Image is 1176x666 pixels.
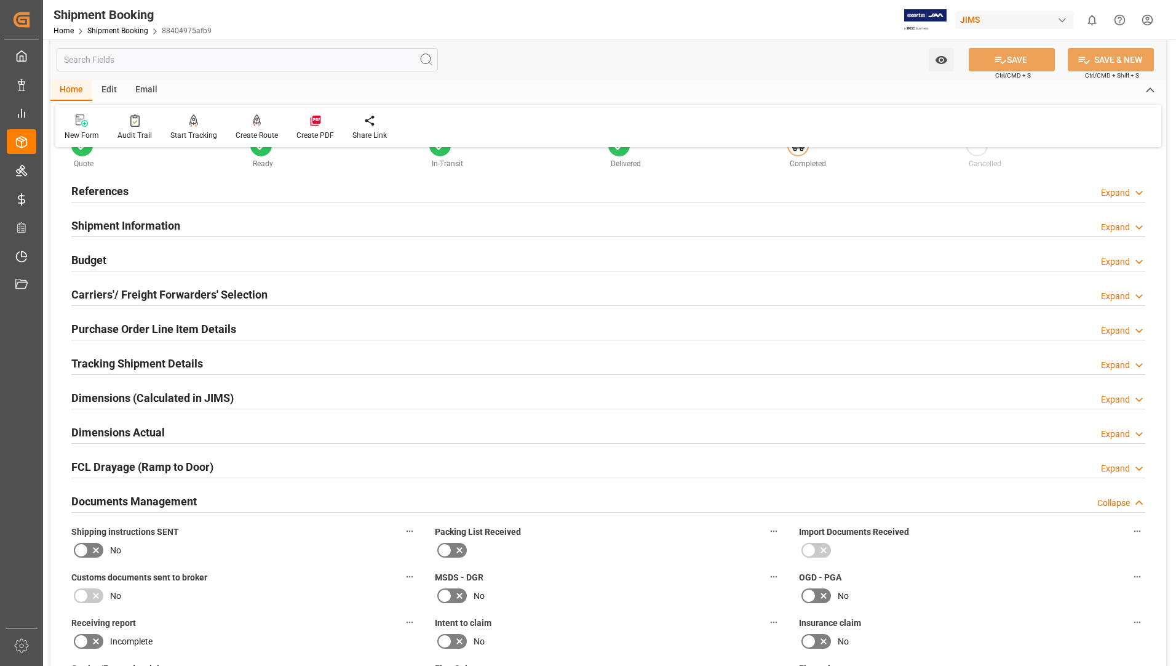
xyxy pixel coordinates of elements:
button: open menu [929,48,954,71]
h2: Dimensions (Calculated in JIMS) [71,390,234,406]
div: Expand [1101,393,1130,406]
div: Create Route [236,130,278,141]
h2: References [71,183,129,199]
button: SAVE & NEW [1068,48,1154,71]
button: Receiving report [402,614,418,630]
span: Incomplete [110,635,153,648]
span: OGD - PGA [799,571,841,584]
button: JIMS [955,8,1078,31]
span: No [474,635,485,648]
div: Expand [1101,359,1130,372]
span: Import Documents Received [799,526,909,539]
button: OGD - PGA [1129,569,1145,585]
button: MSDS - DGR [766,569,782,585]
span: Cancelled [969,159,1001,168]
h2: Shipment Information [71,217,180,234]
div: Collapse [1097,497,1130,510]
h2: FCL Drayage (Ramp to Door) [71,459,213,475]
span: Customs documents sent to broker [71,571,207,584]
span: No [838,590,849,603]
span: Delivered [611,159,641,168]
button: Customs documents sent to broker [402,569,418,585]
span: No [110,590,121,603]
button: Packing List Received [766,523,782,539]
span: No [838,635,849,648]
h2: Documents Management [71,493,197,510]
span: Intent to claim [435,617,491,630]
div: Audit Trail [117,130,152,141]
span: Ready [253,159,273,168]
span: No [474,590,485,603]
div: Create PDF [296,130,334,141]
div: Expand [1101,324,1130,337]
div: Expand [1101,187,1130,199]
span: Insurance claim [799,617,861,630]
button: SAVE [969,48,1055,71]
span: Receiving report [71,617,136,630]
div: Start Tracking [170,130,217,141]
span: Completed [790,159,826,168]
span: Packing List Received [435,526,521,539]
button: Insurance claim [1129,614,1145,630]
div: Expand [1101,428,1130,441]
h2: Purchase Order Line Item Details [71,321,236,337]
h2: Dimensions Actual [71,424,165,441]
button: Intent to claim [766,614,782,630]
a: Shipment Booking [87,26,148,35]
div: New Form [65,130,99,141]
span: Shipping instructions SENT [71,526,179,539]
h2: Budget [71,252,106,268]
span: Ctrl/CMD + Shift + S [1085,71,1139,80]
div: JIMS [955,11,1073,29]
span: Quote [74,159,93,168]
button: Shipping instructions SENT [402,523,418,539]
button: show 0 new notifications [1078,6,1106,34]
div: Home [50,80,92,101]
span: MSDS - DGR [435,571,483,584]
div: Edit [92,80,126,101]
div: Expand [1101,462,1130,475]
button: Help Center [1106,6,1134,34]
a: Home [54,26,74,35]
div: Email [126,80,167,101]
div: Expand [1101,290,1130,303]
span: Ctrl/CMD + S [995,71,1031,80]
img: Exertis%20JAM%20-%20Email%20Logo.jpg_1722504956.jpg [904,9,947,31]
h2: Tracking Shipment Details [71,355,203,372]
button: Import Documents Received [1129,523,1145,539]
span: In-Transit [432,159,463,168]
div: Shipment Booking [54,6,212,24]
div: Share Link [352,130,387,141]
div: Expand [1101,255,1130,268]
div: Expand [1101,221,1130,234]
h2: Carriers'/ Freight Forwarders' Selection [71,286,268,303]
input: Search Fields [57,48,438,71]
span: No [110,544,121,557]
